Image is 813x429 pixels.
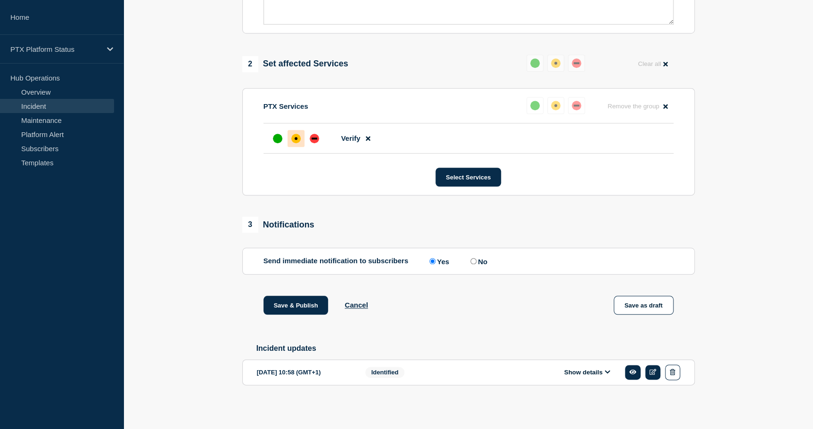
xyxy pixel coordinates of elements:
div: up [530,58,540,68]
button: Show details [561,368,613,376]
p: Send immediate notification to subscribers [263,257,409,266]
button: up [526,97,543,114]
div: Set affected Services [242,56,348,72]
span: Remove the group [608,103,659,110]
button: affected [547,97,564,114]
div: down [572,101,581,110]
button: Cancel [345,301,368,309]
div: down [310,134,319,143]
label: Yes [427,257,449,266]
label: No [468,257,487,266]
button: up [526,55,543,72]
button: affected [547,55,564,72]
button: Select Services [435,168,501,186]
input: No [470,258,476,264]
button: Clear all [632,55,673,73]
button: Save as draft [614,296,673,315]
div: Notifications [242,217,314,233]
div: down [572,58,581,68]
div: Send immediate notification to subscribers [263,257,673,266]
h2: Incident updates [256,344,695,353]
p: PTX Platform Status [10,45,101,53]
button: down [568,55,585,72]
span: Identified [365,367,405,378]
button: Save & Publish [263,296,328,315]
div: up [273,134,282,143]
button: down [568,97,585,114]
span: 3 [242,217,258,233]
button: Remove the group [602,97,673,115]
div: affected [551,58,560,68]
div: [DATE] 10:58 (GMT+1) [257,364,351,380]
span: Verify [341,134,361,142]
div: affected [551,101,560,110]
p: PTX Services [263,102,308,110]
span: 2 [242,56,258,72]
div: affected [291,134,301,143]
input: Yes [429,258,435,264]
div: up [530,101,540,110]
